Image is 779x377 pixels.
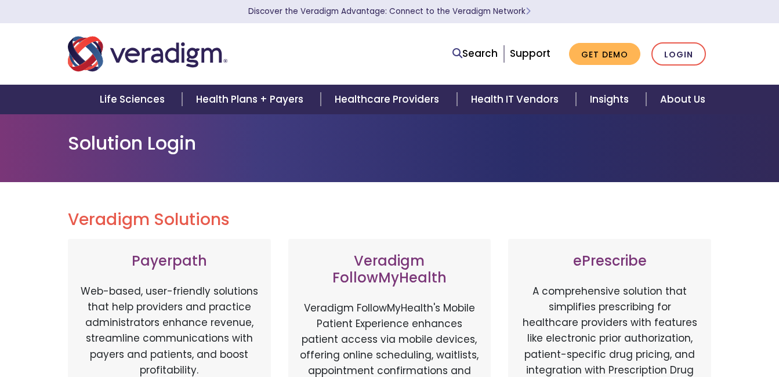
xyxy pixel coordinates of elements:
[86,85,182,114] a: Life Sciences
[300,253,480,287] h3: Veradigm FollowMyHealth
[526,6,531,17] span: Learn More
[68,35,227,73] img: Veradigm logo
[182,85,321,114] a: Health Plans + Payers
[248,6,531,17] a: Discover the Veradigm Advantage: Connect to the Veradigm NetworkLearn More
[452,46,498,61] a: Search
[651,42,706,66] a: Login
[510,46,550,60] a: Support
[79,253,259,270] h3: Payerpath
[520,253,700,270] h3: ePrescribe
[68,210,712,230] h2: Veradigm Solutions
[646,85,719,114] a: About Us
[576,85,646,114] a: Insights
[68,132,712,154] h1: Solution Login
[321,85,456,114] a: Healthcare Providers
[569,43,640,66] a: Get Demo
[457,85,576,114] a: Health IT Vendors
